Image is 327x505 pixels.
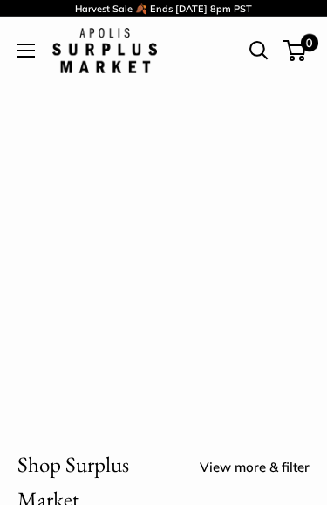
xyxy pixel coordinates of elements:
[52,28,157,72] img: Apolis: Surplus Market
[301,34,318,51] span: 0
[17,44,35,58] button: Open menu
[249,41,269,60] a: Open search
[200,455,310,480] a: View more & filter
[284,40,306,61] a: 0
